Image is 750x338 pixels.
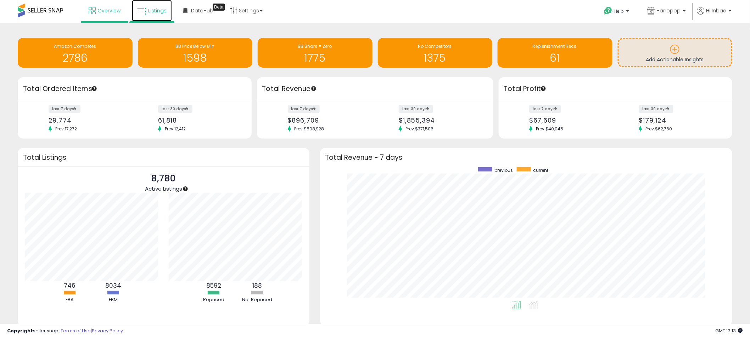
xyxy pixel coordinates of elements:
h1: 61 [501,52,609,64]
h1: 2786 [21,52,129,64]
span: Help [615,8,624,14]
a: Replenishment Recs. 61 [498,38,612,68]
span: Prev: $371,506 [402,126,437,132]
label: last 30 days [399,105,433,113]
h3: Total Ordered Items [23,84,246,94]
label: last 7 days [288,105,320,113]
span: Prev: $62,760 [642,126,676,132]
div: Tooltip anchor [213,4,225,11]
h1: 1375 [381,52,489,64]
h3: Total Listings [23,155,304,160]
label: last 7 days [49,105,80,113]
h3: Total Revenue - 7 days [325,155,727,160]
div: 29,774 [49,117,129,124]
span: Add Actionable Insights [646,56,704,63]
label: last 30 days [158,105,192,113]
a: BB Price Below Min 1598 [138,38,253,68]
strong: Copyright [7,327,33,334]
i: Get Help [604,6,613,15]
div: Not Repriced [236,297,279,303]
h1: 1598 [141,52,249,64]
span: 2025-10-8 13:13 GMT [716,327,743,334]
span: Replenishment Recs. [532,43,577,49]
div: FBM [92,297,135,303]
span: No Competitors [418,43,452,49]
div: Tooltip anchor [540,85,547,92]
div: FBA [49,297,91,303]
b: 8034 [105,281,121,290]
span: Prev: $40,045 [532,126,567,132]
span: Listings [148,7,167,14]
div: Repriced [192,297,235,303]
span: BB Price Below Min [175,43,214,49]
span: DataHub [191,7,213,14]
a: Privacy Policy [92,327,123,334]
span: Prev: $508,928 [291,126,328,132]
span: Prev: 17,272 [52,126,80,132]
span: previous [495,167,513,173]
div: Tooltip anchor [91,85,97,92]
h3: Total Revenue [262,84,488,94]
a: Hi Inbae [697,7,732,23]
span: Amazon Competes [54,43,96,49]
a: BB Share = Zero 1775 [258,38,373,68]
span: Hi Inbae [706,7,727,14]
a: Help [599,1,636,23]
b: 188 [252,281,262,290]
h1: 1775 [261,52,369,64]
div: 61,818 [158,117,239,124]
label: last 7 days [529,105,561,113]
div: Tooltip anchor [310,85,317,92]
a: No Competitors 1375 [378,38,493,68]
span: Prev: 12,412 [161,126,189,132]
span: Active Listings [145,185,182,192]
span: Hanopop [657,7,681,14]
div: seller snap | | [7,328,123,334]
b: 8592 [206,281,221,290]
a: Add Actionable Insights [619,39,732,66]
div: $896,709 [288,117,370,124]
div: $179,124 [639,117,720,124]
a: Amazon Competes 2786 [18,38,133,68]
h3: Total Profit [504,84,727,94]
div: Tooltip anchor [182,186,189,192]
a: Terms of Use [61,327,91,334]
b: 746 [64,281,75,290]
span: Overview [97,7,121,14]
div: $1,855,394 [399,117,481,124]
div: $67,609 [529,117,610,124]
span: BB Share = Zero [298,43,332,49]
p: 8,780 [145,172,182,185]
label: last 30 days [639,105,673,113]
span: current [533,167,549,173]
